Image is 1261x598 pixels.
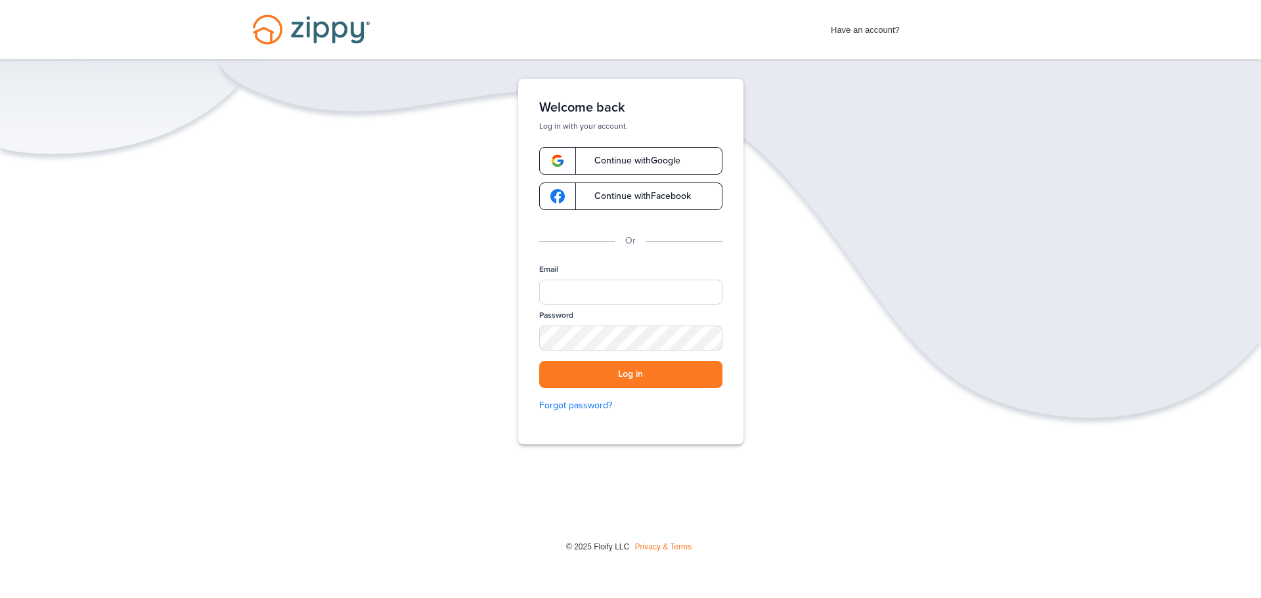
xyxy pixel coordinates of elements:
[539,182,722,210] a: google-logoContinue withFacebook
[550,154,565,168] img: google-logo
[539,264,558,275] label: Email
[539,121,722,131] p: Log in with your account.
[539,326,722,351] input: Password
[550,189,565,203] img: google-logo
[581,192,691,201] span: Continue with Facebook
[831,16,900,37] span: Have an account?
[581,156,680,165] span: Continue with Google
[539,398,722,413] a: Forgot password?
[539,310,573,321] label: Password
[539,361,722,388] button: Log in
[566,542,629,551] span: © 2025 Floify LLC
[625,234,636,248] p: Or
[635,542,692,551] a: Privacy & Terms
[539,280,722,305] input: Email
[539,147,722,175] a: google-logoContinue withGoogle
[539,100,722,116] h1: Welcome back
